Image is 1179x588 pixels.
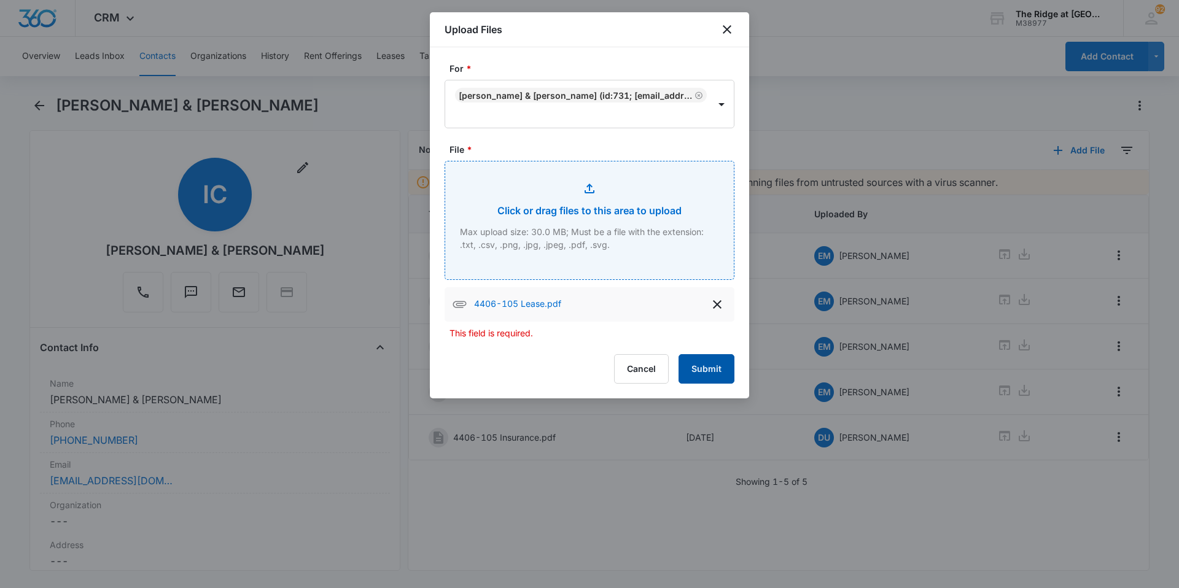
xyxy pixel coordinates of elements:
p: This field is required. [449,327,734,339]
label: File [449,143,739,156]
p: 4406-105 Lease.pdf [474,297,561,312]
div: Remove Isabel Corella & Christopher Zingraf (ID:731; icorello1@gmail.com; 3475066011) [692,91,703,99]
button: Cancel [614,354,669,384]
div: [PERSON_NAME] & [PERSON_NAME] (ID:731; [EMAIL_ADDRESS][DOMAIN_NAME]; 3475066011) [459,90,692,101]
button: delete [707,295,727,314]
h1: Upload Files [445,22,502,37]
button: close [720,22,734,37]
label: For [449,62,739,75]
button: Submit [679,354,734,384]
